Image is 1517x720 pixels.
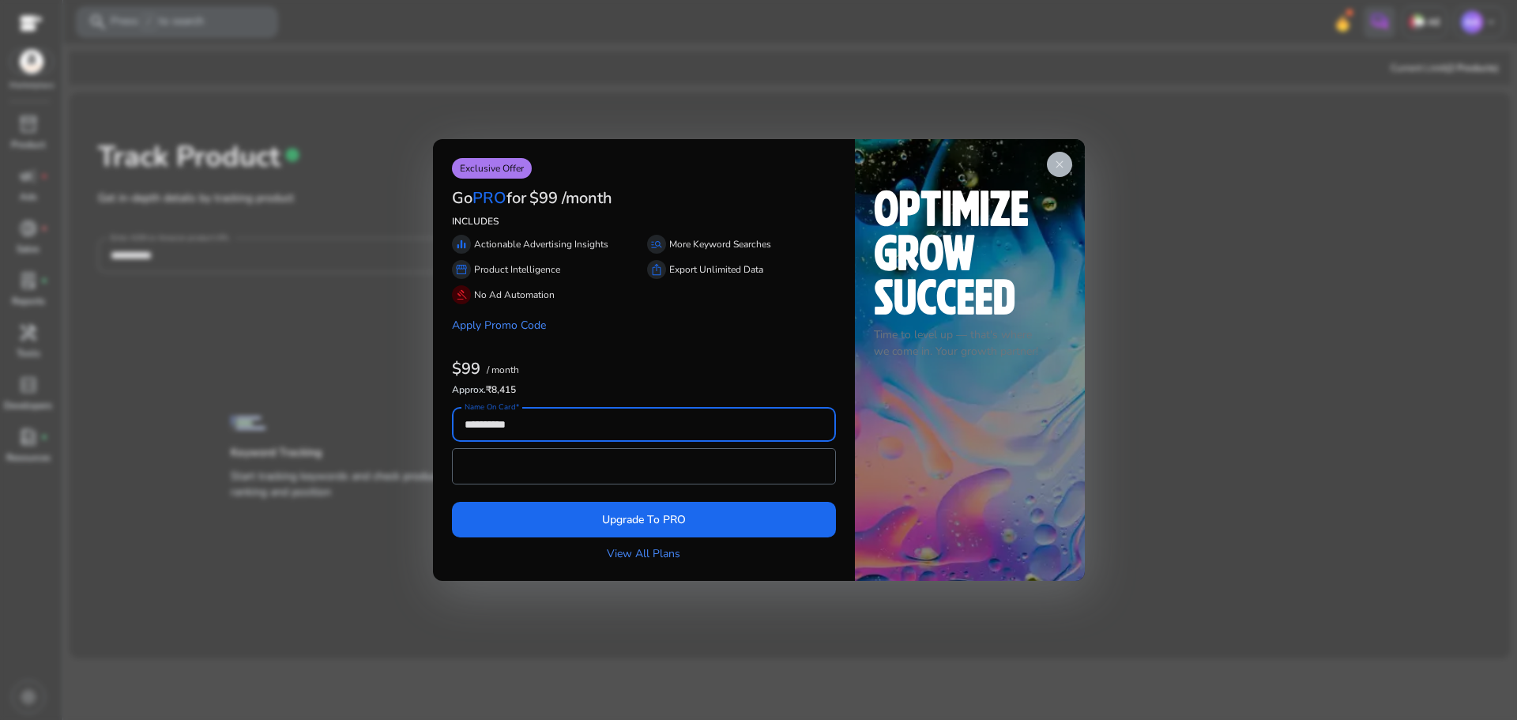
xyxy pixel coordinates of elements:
[1053,158,1066,171] span: close
[452,384,836,395] h6: ₹8,415
[607,545,680,562] a: View All Plans
[474,237,608,251] p: Actionable Advertising Insights
[452,214,836,228] p: INCLUDES
[452,502,836,537] button: Upgrade To PRO
[452,358,480,379] b: $99
[874,326,1066,360] p: Time to level up — that's where we come in. Your growth partner!
[669,262,763,277] p: Export Unlimited Data
[650,263,663,276] span: ios_share
[455,288,468,301] span: gavel
[487,365,519,375] p: / month
[465,401,515,413] mat-label: Name On Card
[452,189,526,208] h3: Go for
[452,318,546,333] a: Apply Promo Code
[455,263,468,276] span: storefront
[461,450,827,482] iframe: Secure card payment input frame
[650,238,663,251] span: manage_search
[474,262,560,277] p: Product Intelligence
[529,189,612,208] h3: $99 /month
[452,383,486,396] span: Approx.
[602,511,686,528] span: Upgrade To PRO
[669,237,771,251] p: More Keyword Searches
[455,238,468,251] span: equalizer
[452,158,532,179] p: Exclusive Offer
[474,288,555,302] p: No Ad Automation
[472,187,506,209] span: PRO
